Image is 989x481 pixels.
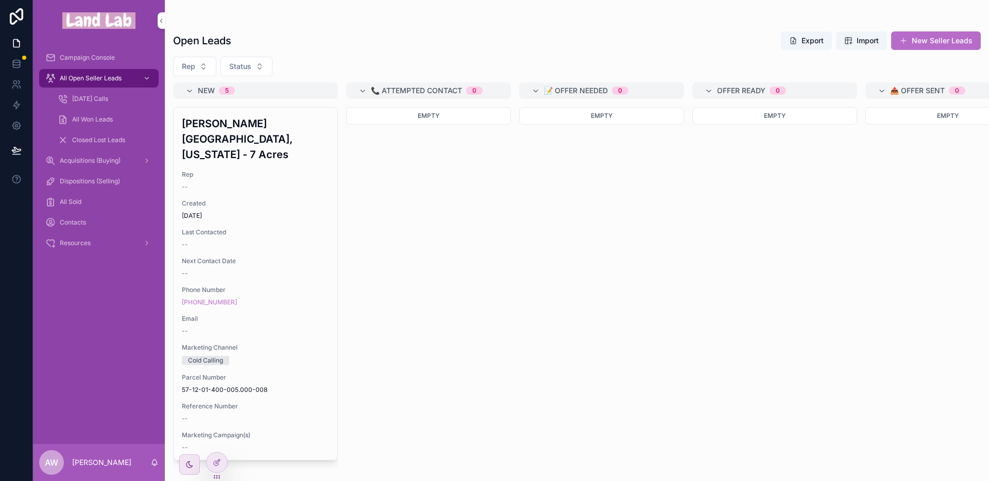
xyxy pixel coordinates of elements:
[45,456,58,469] span: AW
[182,327,188,335] span: --
[182,298,237,306] a: [PHONE_NUMBER]
[39,48,159,67] a: Campaign Console
[39,172,159,191] a: Dispositions (Selling)
[182,257,329,265] span: Next Contact Date
[182,402,329,410] span: Reference Number
[857,36,879,46] span: Import
[72,95,108,103] span: [DATE] Calls
[418,112,439,119] span: Empty
[225,87,229,95] div: 5
[188,356,223,365] div: Cold Calling
[182,61,195,72] span: Rep
[544,85,608,96] span: 📝 Offer Needed
[182,228,329,236] span: Last Contacted
[39,193,159,211] a: All Sold
[890,85,945,96] span: 📤 Offer Sent
[182,183,188,191] span: --
[618,87,622,95] div: 0
[182,343,329,352] span: Marketing Channel
[198,85,215,96] span: New
[173,57,216,76] button: Select Button
[182,431,329,439] span: Marketing Campaign(s)
[591,112,612,119] span: Empty
[39,234,159,252] a: Resources
[229,61,251,72] span: Status
[717,85,765,96] span: Offer Ready
[60,218,86,227] span: Contacts
[52,131,159,149] a: Closed Lost Leads
[60,54,115,62] span: Campaign Console
[937,112,959,119] span: Empty
[472,87,476,95] div: 0
[764,112,786,119] span: Empty
[182,269,188,278] span: --
[182,116,329,162] h3: [PERSON_NAME][GEOGRAPHIC_DATA], [US_STATE] - 7 Acres
[182,386,329,394] span: 57-12-01-400-005.000-008
[836,31,887,50] button: Import
[52,110,159,129] a: All Won Leads
[371,85,462,96] span: 📞 Attempted Contact
[33,41,165,266] div: scrollable content
[182,443,188,452] span: --
[39,213,159,232] a: Contacts
[891,31,981,50] button: New Seller Leads
[39,151,159,170] a: Acquisitions (Buying)
[776,87,780,95] div: 0
[60,177,120,185] span: Dispositions (Selling)
[182,373,329,382] span: Parcel Number
[60,157,121,165] span: Acquisitions (Buying)
[182,170,329,179] span: Rep
[72,457,131,468] p: [PERSON_NAME]
[62,12,135,29] img: App logo
[182,286,329,294] span: Phone Number
[72,115,113,124] span: All Won Leads
[72,136,125,144] span: Closed Lost Leads
[182,415,188,423] span: --
[39,69,159,88] a: All Open Seller Leads
[173,33,231,48] h1: Open Leads
[182,212,329,220] span: [DATE]
[60,239,91,247] span: Resources
[182,240,188,249] span: --
[220,57,272,76] button: Select Button
[955,87,959,95] div: 0
[60,198,81,206] span: All Sold
[182,315,329,323] span: Email
[173,107,338,460] a: [PERSON_NAME][GEOGRAPHIC_DATA], [US_STATE] - 7 AcresRep--Created[DATE]Last Contacted--Next Contac...
[182,199,329,208] span: Created
[52,90,159,108] a: [DATE] Calls
[781,31,832,50] button: Export
[60,74,122,82] span: All Open Seller Leads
